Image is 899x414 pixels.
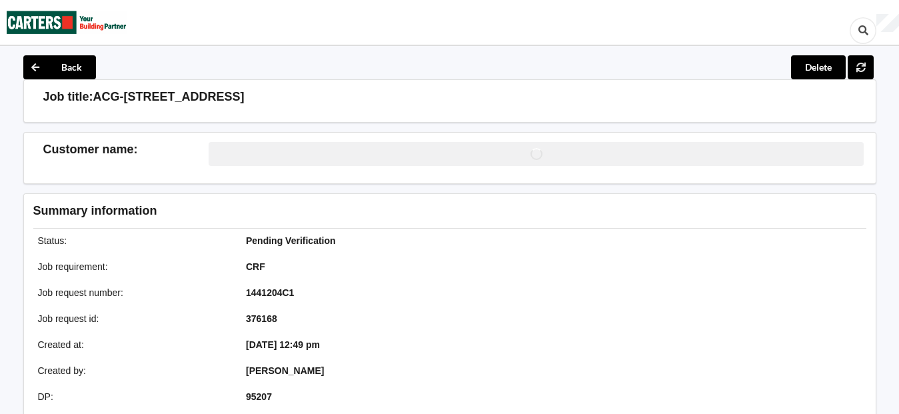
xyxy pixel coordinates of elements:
[246,365,324,376] b: [PERSON_NAME]
[246,339,320,350] b: [DATE] 12:49 pm
[246,287,294,298] b: 1441204C1
[29,286,237,299] div: Job request number :
[29,390,237,403] div: DP :
[23,55,96,79] button: Back
[246,313,277,324] b: 376168
[791,55,846,79] button: Delete
[246,391,272,402] b: 95207
[29,312,237,325] div: Job request id :
[93,89,245,105] h3: ACG-[STREET_ADDRESS]
[7,1,127,44] img: Carters
[246,235,336,246] b: Pending Verification
[29,364,237,377] div: Created by :
[876,14,899,33] div: User Profile
[29,338,237,351] div: Created at :
[43,89,93,105] h3: Job title:
[33,203,654,219] h3: Summary information
[43,142,209,157] h3: Customer name :
[29,234,237,247] div: Status :
[246,261,265,272] b: CRF
[29,260,237,273] div: Job requirement :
